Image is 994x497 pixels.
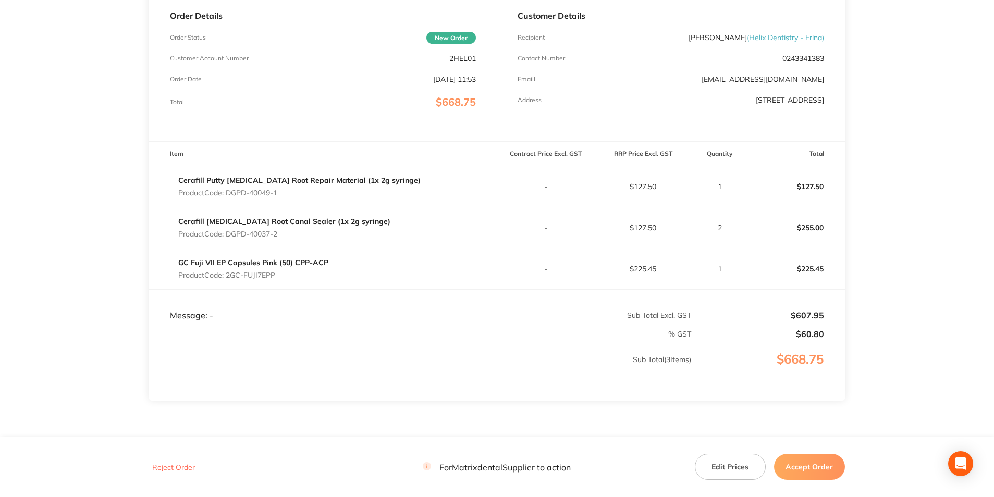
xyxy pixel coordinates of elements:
[747,142,845,166] th: Total
[748,174,844,199] p: $127.50
[170,55,249,62] p: Customer Account Number
[518,11,824,20] p: Customer Details
[149,290,497,321] td: Message: -
[178,271,328,279] p: Product Code: 2GC-FUJI7EPP
[782,54,824,63] p: 0243341383
[595,182,691,191] p: $127.50
[692,352,844,388] p: $668.75
[149,463,198,472] button: Reject Order
[426,32,476,44] span: New Order
[497,182,594,191] p: -
[692,265,747,273] p: 1
[747,33,824,42] span: ( Helix Dentistry - Erina )
[692,310,824,320] p: $607.95
[178,189,421,197] p: Product Code: DGPD-40049-1
[497,142,594,166] th: Contract Price Excl. GST
[170,76,202,83] p: Order Date
[436,95,476,108] span: $668.75
[497,311,691,319] p: Sub Total Excl. GST
[948,451,973,476] div: Open Intercom Messenger
[595,265,691,273] p: $225.45
[178,217,390,226] a: Cerafill [MEDICAL_DATA] Root Canal Sealer (1x 2g syringe)
[692,329,824,339] p: $60.80
[594,142,692,166] th: RRP Price Excl. GST
[497,223,594,232] p: -
[433,75,476,83] p: [DATE] 11:53
[692,142,747,166] th: Quantity
[150,355,691,384] p: Sub Total ( 3 Items)
[518,76,535,83] p: Emaill
[689,33,824,42] p: [PERSON_NAME]
[595,223,691,232] p: $127.50
[170,11,476,20] p: Order Details
[748,256,844,281] p: $225.45
[170,98,184,106] p: Total
[692,182,747,191] p: 1
[150,330,691,338] p: % GST
[149,142,497,166] th: Item
[702,74,824,84] a: [EMAIL_ADDRESS][DOMAIN_NAME]
[178,258,328,267] a: GC Fuji VII EP Capsules Pink (50) CPP-ACP
[774,454,845,480] button: Accept Order
[518,55,565,62] p: Contact Number
[692,223,747,232] p: 2
[449,54,476,63] p: 2HEL01
[178,176,421,185] a: Cerafill Putty [MEDICAL_DATA] Root Repair Material (1x 2g syringe)
[756,96,824,104] p: [STREET_ADDRESS]
[497,265,594,273] p: -
[695,454,766,480] button: Edit Prices
[178,230,390,238] p: Product Code: DGPD-40037-2
[748,215,844,240] p: $255.00
[423,462,571,472] p: For Matrixdental Supplier to action
[518,96,542,104] p: Address
[170,34,206,41] p: Order Status
[518,34,545,41] p: Recipient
